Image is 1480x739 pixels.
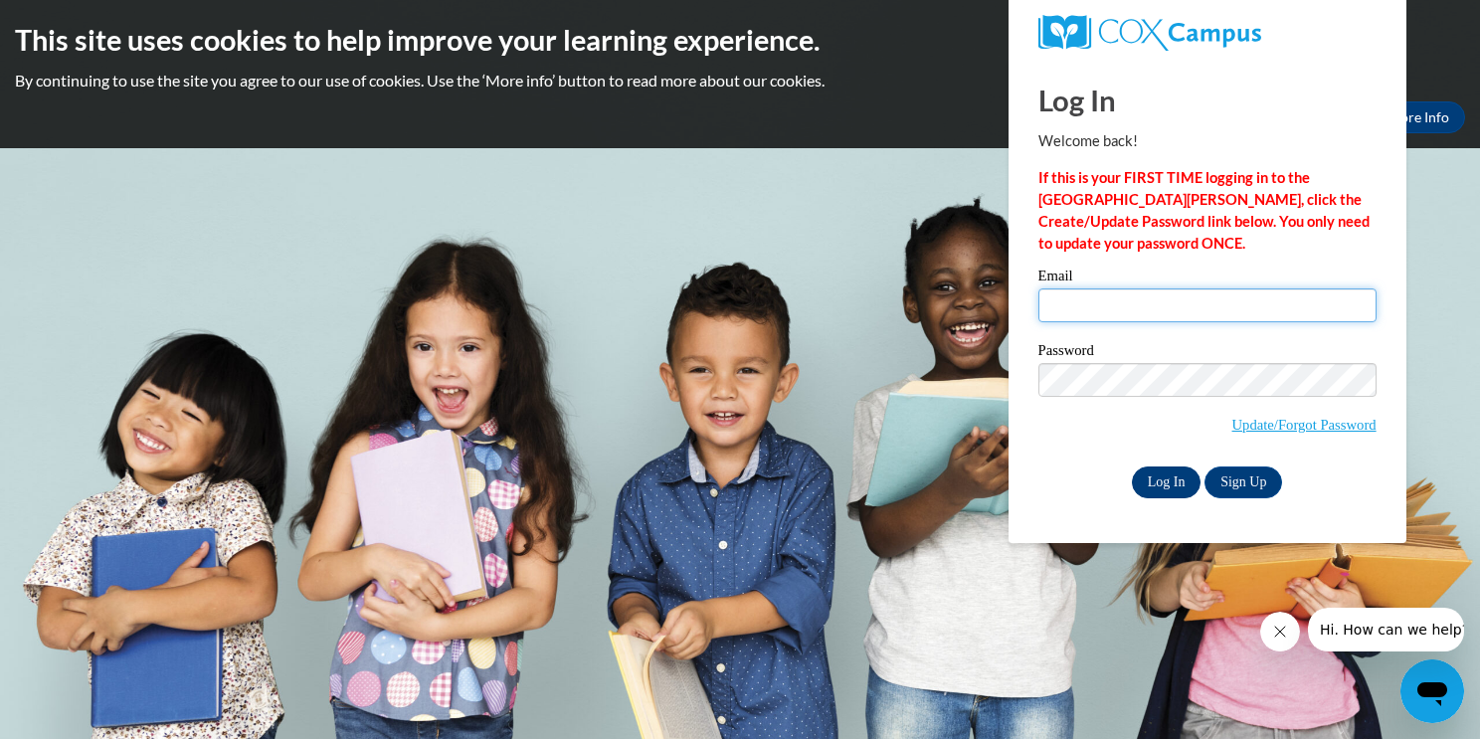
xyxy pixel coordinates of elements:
a: Update/Forgot Password [1232,417,1377,433]
a: COX Campus [1038,15,1377,51]
iframe: Close message [1260,612,1300,651]
a: Sign Up [1204,466,1282,498]
p: Welcome back! [1038,130,1377,152]
label: Email [1038,269,1377,288]
a: More Info [1372,101,1465,133]
iframe: Button to launch messaging window [1400,659,1464,723]
strong: If this is your FIRST TIME logging in to the [GEOGRAPHIC_DATA][PERSON_NAME], click the Create/Upd... [1038,169,1370,252]
label: Password [1038,343,1377,363]
img: COX Campus [1038,15,1261,51]
h2: This site uses cookies to help improve your learning experience. [15,20,1465,60]
input: Log In [1132,466,1202,498]
p: By continuing to use the site you agree to our use of cookies. Use the ‘More info’ button to read... [15,70,1465,92]
span: Hi. How can we help? [12,14,161,30]
h1: Log In [1038,80,1377,120]
iframe: Message from company [1308,608,1464,651]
